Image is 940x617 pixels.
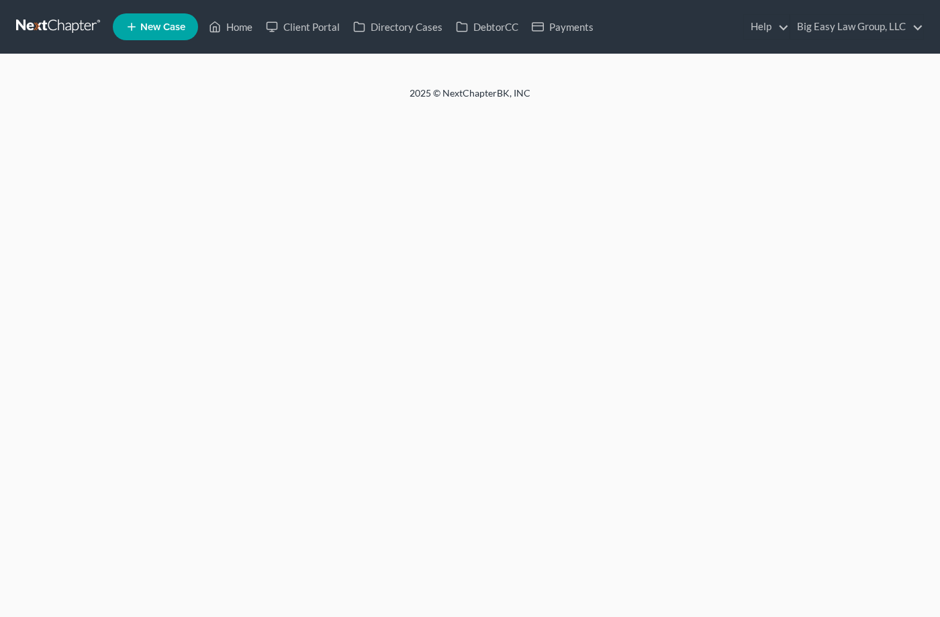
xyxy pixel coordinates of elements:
[113,13,198,40] new-legal-case-button: New Case
[744,15,789,39] a: Help
[87,87,853,111] div: 2025 © NextChapterBK, INC
[525,15,600,39] a: Payments
[259,15,346,39] a: Client Portal
[790,15,923,39] a: Big Easy Law Group, LLC
[449,15,525,39] a: DebtorCC
[202,15,259,39] a: Home
[346,15,449,39] a: Directory Cases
